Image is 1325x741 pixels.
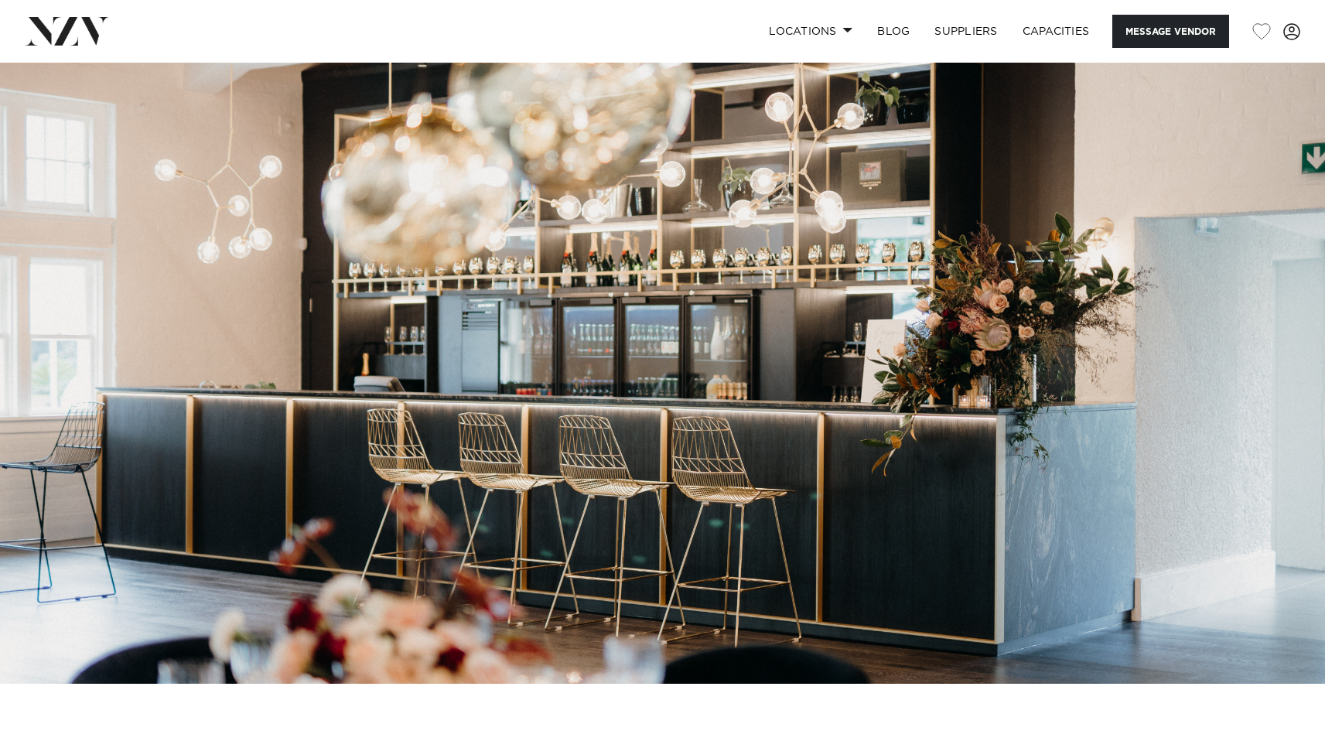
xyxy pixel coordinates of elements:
a: BLOG [865,15,922,48]
a: Capacities [1010,15,1102,48]
a: Locations [756,15,865,48]
button: Message Vendor [1112,15,1229,48]
img: nzv-logo.png [25,17,109,45]
a: SUPPLIERS [922,15,1009,48]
